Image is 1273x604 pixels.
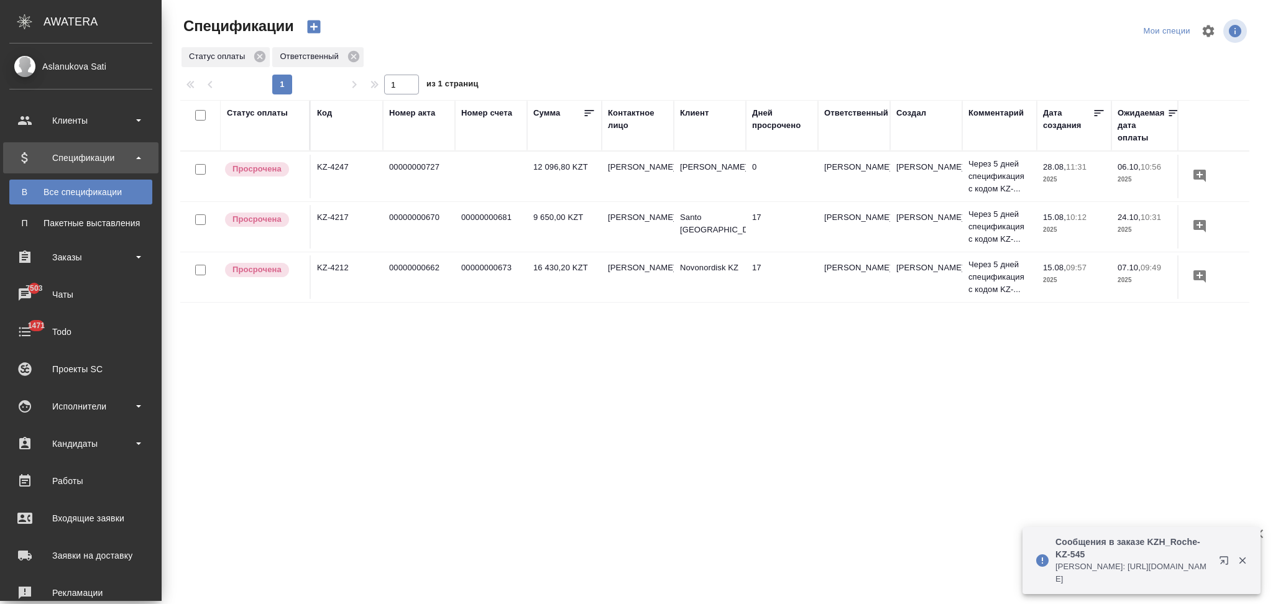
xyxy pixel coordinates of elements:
td: 00000000670 [383,205,455,249]
p: Статус оплаты [189,50,249,63]
p: 06.10, [1118,162,1141,172]
div: Создал [896,107,926,119]
p: 10:12 [1066,213,1087,222]
div: Рекламации [9,583,152,602]
button: Закрыть [1229,555,1255,566]
div: Ожидаемая дата оплаты [1118,107,1167,144]
td: [PERSON_NAME] [818,255,890,299]
a: Заявки на доставку [3,540,159,571]
a: 1471Todo [3,316,159,347]
span: Настроить таблицу [1193,16,1223,46]
div: AWATERA [44,9,162,34]
button: Открыть в новой вкладке [1211,548,1241,578]
p: 10:31 [1141,213,1161,222]
div: Todo [9,323,152,341]
td: KZ-4212 [311,255,383,299]
p: Через 5 дней спецификация с кодом KZ-... [968,259,1031,296]
div: Ответственный [824,107,888,119]
a: ППакетные выставления [9,211,152,236]
p: [PERSON_NAME]: [URL][DOMAIN_NAME] [1055,561,1211,585]
td: 16 430,20 KZT [527,255,602,299]
div: Проекты SC [9,360,152,378]
div: Все спецификации [16,186,146,198]
p: Просрочена [232,163,282,175]
p: 11:31 [1066,162,1087,172]
div: Клиенты [9,111,152,130]
div: Чаты [9,285,152,304]
p: 07.10, [1118,263,1141,272]
p: 09:49 [1141,263,1161,272]
div: Входящие заявки [9,509,152,528]
div: Кандидаты [9,434,152,453]
div: Работы [9,472,152,490]
span: из 1 страниц [426,76,479,94]
div: Статус оплаты [227,107,288,119]
div: Исполнители [9,397,152,416]
p: 15.08, [1043,213,1066,222]
td: [PERSON_NAME] [890,255,962,299]
p: Просрочена [232,263,282,276]
p: Santo [GEOGRAPHIC_DATA] [680,211,740,236]
span: Спецификации [180,16,294,36]
td: KZ-4217 [311,205,383,249]
div: Спецификации [9,149,152,167]
div: Контактное лицо [608,107,668,132]
p: 2025 [1043,274,1105,286]
p: 2025 [1043,173,1105,186]
a: Работы [3,465,159,496]
td: 00000000662 [383,255,455,299]
div: Ответственный [272,47,363,67]
p: 10:56 [1141,162,1161,172]
td: [PERSON_NAME] [602,205,674,249]
td: [PERSON_NAME] [818,155,890,198]
td: 17 [746,255,818,299]
p: Просрочена [232,213,282,226]
div: Сумма [533,107,560,119]
div: Дата создания [1043,107,1093,132]
td: KZ-4247 [311,155,383,198]
p: Через 5 дней спецификация с кодом KZ-... [968,208,1031,245]
div: Номер акта [389,107,435,119]
a: Проекты SC [3,354,159,385]
p: [PERSON_NAME] [680,161,740,173]
div: Комментарий [968,107,1024,119]
td: 17 [746,205,818,249]
span: 1471 [21,319,52,332]
a: Входящие заявки [3,503,159,534]
div: Пакетные выставления [16,217,146,229]
td: [PERSON_NAME] [890,205,962,249]
p: Novonordisk KZ [680,262,740,274]
td: [PERSON_NAME] [602,155,674,198]
div: Aslanukova Sati [9,60,152,73]
td: 00000000727 [383,155,455,198]
p: 2025 [1118,274,1180,286]
span: Посмотреть информацию [1223,19,1249,43]
p: 2025 [1118,224,1180,236]
p: Сообщения в заказе KZH_Roche-KZ-545 [1055,536,1211,561]
span: 7503 [18,282,50,295]
div: Номер счета [461,107,512,119]
td: 9 650,00 KZT [527,205,602,249]
td: 00000000681 [455,205,527,249]
div: Дней просрочено [752,107,812,132]
div: split button [1140,22,1193,41]
p: Через 5 дней спецификация с кодом KZ-... [968,158,1031,195]
td: [PERSON_NAME] [818,205,890,249]
td: 0 [746,155,818,198]
div: Клиент [680,107,709,119]
td: [PERSON_NAME] [602,255,674,299]
a: 7503Чаты [3,279,159,310]
p: 15.08, [1043,263,1066,272]
div: Статус оплаты [182,47,270,67]
p: 28.08, [1043,162,1066,172]
p: 2025 [1118,173,1180,186]
p: 2025 [1043,224,1105,236]
td: 12 096,80 KZT [527,155,602,198]
p: 09:57 [1066,263,1087,272]
div: Код [317,107,332,119]
div: Заявки на доставку [9,546,152,565]
p: Ответственный [280,50,342,63]
p: 24.10, [1118,213,1141,222]
td: [PERSON_NAME] [890,155,962,198]
button: Создать [299,16,329,37]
